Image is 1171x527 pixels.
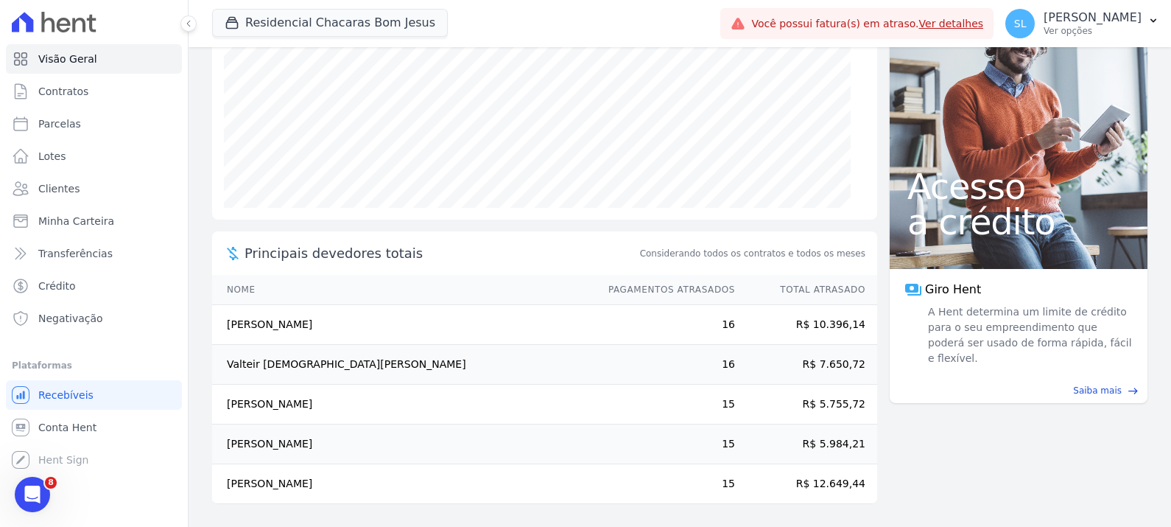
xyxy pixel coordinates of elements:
[736,275,877,305] th: Total Atrasado
[45,477,57,489] span: 8
[736,305,877,345] td: R$ 10.396,14
[594,275,736,305] th: Pagamentos Atrasados
[925,281,981,299] span: Giro Hent
[594,345,736,385] td: 16
[1044,25,1142,37] p: Ver opções
[6,77,182,106] a: Contratos
[594,305,736,345] td: 16
[594,464,736,504] td: 15
[6,271,182,301] a: Crédito
[907,169,1130,204] span: Acesso
[38,388,94,402] span: Recebíveis
[594,425,736,464] td: 15
[6,413,182,442] a: Conta Hent
[1014,18,1027,29] span: SL
[38,84,88,99] span: Contratos
[6,206,182,236] a: Minha Carteira
[245,243,637,263] span: Principais devedores totais
[6,44,182,74] a: Visão Geral
[1128,385,1139,397] span: east
[1044,10,1142,25] p: [PERSON_NAME]
[38,420,96,435] span: Conta Hent
[736,425,877,464] td: R$ 5.984,21
[994,3,1171,44] button: SL [PERSON_NAME] Ver opções
[736,345,877,385] td: R$ 7.650,72
[212,425,594,464] td: [PERSON_NAME]
[38,116,81,131] span: Parcelas
[212,464,594,504] td: [PERSON_NAME]
[594,385,736,425] td: 15
[38,246,113,261] span: Transferências
[6,380,182,410] a: Recebíveis
[212,275,594,305] th: Nome
[6,239,182,268] a: Transferências
[38,214,114,228] span: Minha Carteira
[899,384,1139,397] a: Saiba mais east
[925,304,1133,366] span: A Hent determina um limite de crédito para o seu empreendimento que poderá ser usado de forma ráp...
[6,174,182,203] a: Clientes
[38,149,66,164] span: Lotes
[736,385,877,425] td: R$ 5.755,72
[736,464,877,504] td: R$ 12.649,44
[38,181,80,196] span: Clientes
[6,142,182,171] a: Lotes
[1073,384,1122,397] span: Saiba mais
[6,304,182,333] a: Negativação
[751,16,983,32] span: Você possui fatura(s) em atraso.
[212,345,594,385] td: Valteir [DEMOGRAPHIC_DATA][PERSON_NAME]
[12,357,176,374] div: Plataformas
[15,477,50,512] iframe: Intercom live chat
[212,9,448,37] button: Residencial Chacaras Bom Jesus
[907,204,1130,240] span: a crédito
[38,52,97,66] span: Visão Geral
[212,305,594,345] td: [PERSON_NAME]
[919,18,984,29] a: Ver detalhes
[212,385,594,425] td: [PERSON_NAME]
[6,109,182,139] a: Parcelas
[38,311,103,326] span: Negativação
[38,279,76,293] span: Crédito
[640,247,865,260] span: Considerando todos os contratos e todos os meses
